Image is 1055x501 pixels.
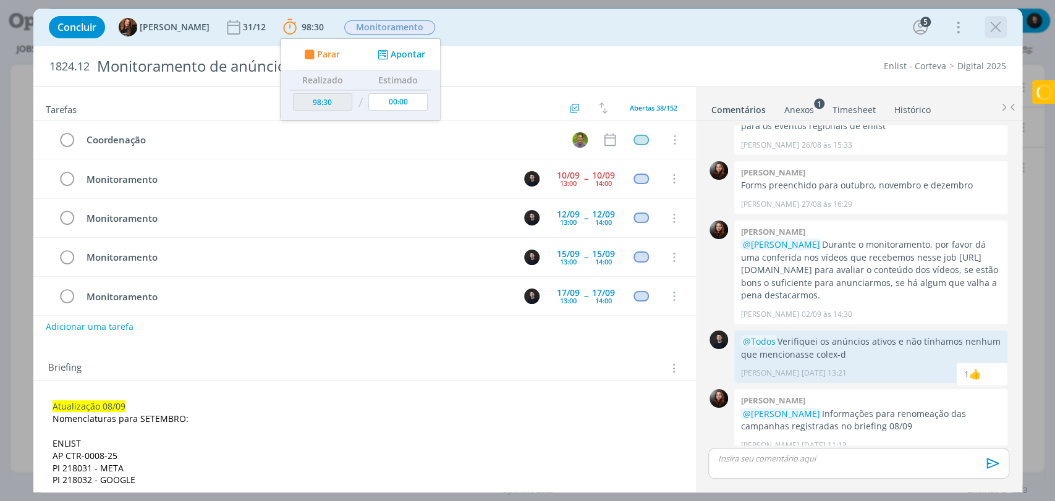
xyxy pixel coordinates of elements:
td: / [355,90,365,116]
button: T[PERSON_NAME] [119,18,210,36]
img: C [524,288,540,304]
div: 17/09 [557,288,580,297]
div: Eduarda Pereira [969,366,981,381]
p: [PERSON_NAME] [740,199,799,210]
img: C [524,171,540,187]
ul: 98:30 [280,38,441,120]
div: 12/09 [592,210,615,219]
button: Concluir [49,16,105,38]
div: Anexos [784,104,814,116]
div: Coordenação [82,132,561,148]
span: -- [584,292,588,300]
div: dialog [33,9,1022,492]
img: E [710,221,728,239]
span: @[PERSON_NAME] [742,238,820,250]
span: -- [584,214,588,222]
img: E [710,389,728,408]
img: C [710,330,728,349]
span: [DATE] 13:21 [801,368,846,379]
span: PI 218031 - META [53,462,124,474]
div: Monitoramento de anúncios Enlist 2025 [92,51,603,82]
th: Estimado [365,70,431,90]
p: Durante o monitoramento, por favor dá uma conferida nos vídeos que recebemos nesse job [URL][DOMA... [740,238,1001,301]
div: 5 [920,17,931,27]
div: 13:00 [560,180,577,187]
div: Monitoramento [82,211,513,226]
button: C [523,169,541,188]
span: 26/08 às 15:33 [801,140,852,151]
img: E [710,161,728,180]
button: C [523,248,541,266]
span: Monitoramento [344,20,435,35]
button: Apontar [374,48,425,61]
img: C [524,250,540,265]
span: 27/08 às 16:29 [801,199,852,210]
a: Timesheet [832,98,876,116]
div: 31/12 [243,23,268,32]
img: T [572,132,588,148]
span: Parar [316,50,339,59]
div: 13:00 [560,297,577,304]
span: 98:30 [302,21,324,33]
button: C [523,209,541,227]
div: 14:00 [595,258,612,265]
button: T [571,130,590,149]
sup: 1 [814,98,824,109]
div: 14:00 [595,180,612,187]
button: Adicionar uma tarefa [45,316,134,338]
span: Atualização 08/09 [53,400,125,412]
span: AP CTR-0008-25 [53,450,117,461]
span: Tarefas [46,101,77,116]
button: Monitoramento [344,20,436,35]
div: 1 [964,368,969,381]
div: 10/09 [557,171,580,180]
b: [PERSON_NAME] [740,395,805,406]
button: 5 [910,17,930,37]
b: [PERSON_NAME] [740,226,805,237]
button: 98:30 [280,17,327,37]
button: C [523,287,541,305]
span: Concluir [57,22,96,32]
b: [PERSON_NAME] [740,167,805,178]
span: Nomenclaturas para SETEMBRO: [53,413,189,424]
div: 15/09 [592,250,615,258]
span: 02/09 às 14:30 [801,309,852,320]
div: 13:00 [560,258,577,265]
div: 12/09 [557,210,580,219]
div: Monitoramento [82,250,513,265]
span: @[PERSON_NAME] [742,408,820,419]
span: 1824.12 [49,60,90,74]
span: -- [584,253,588,261]
div: 14:00 [595,297,612,304]
span: [PERSON_NAME] [140,23,210,32]
p: [PERSON_NAME] [740,368,799,379]
a: Digital 2025 [957,60,1006,72]
a: Histórico [894,98,931,116]
a: Comentários [711,98,766,116]
img: T [119,18,137,36]
p: Informações para renomeação das campanhas registradas no briefing 08/09 [740,408,1001,433]
th: Realizado [290,70,355,90]
div: 17/09 [592,288,615,297]
p: [PERSON_NAME] [740,309,799,320]
span: Abertas 38/152 [630,103,677,112]
div: Monitoramento [82,289,513,305]
span: @Todos [742,335,775,347]
p: Verifiquei os anúncios ativos e não tínhamos nenhum que mencionasse colex-d [740,335,1001,361]
p: [PERSON_NAME] [740,440,799,451]
img: C [524,210,540,225]
div: 13:00 [560,219,577,225]
p: [PERSON_NAME] [740,140,799,151]
img: arrow-down-up.svg [599,103,608,114]
span: ENLIST [53,437,81,449]
span: [DATE] 11:13 [801,440,846,451]
button: Parar [300,48,340,61]
p: Forms preenchido para outubro, novembro e dezembro [740,179,1001,192]
div: 10/09 [592,171,615,180]
div: 14:00 [595,219,612,225]
span: Briefing [48,360,82,376]
span: -- [584,174,588,183]
span: PI 218032 - GOOGLE [53,474,135,486]
a: Enlist - Corteva [884,60,946,72]
div: 15/09 [557,250,580,258]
